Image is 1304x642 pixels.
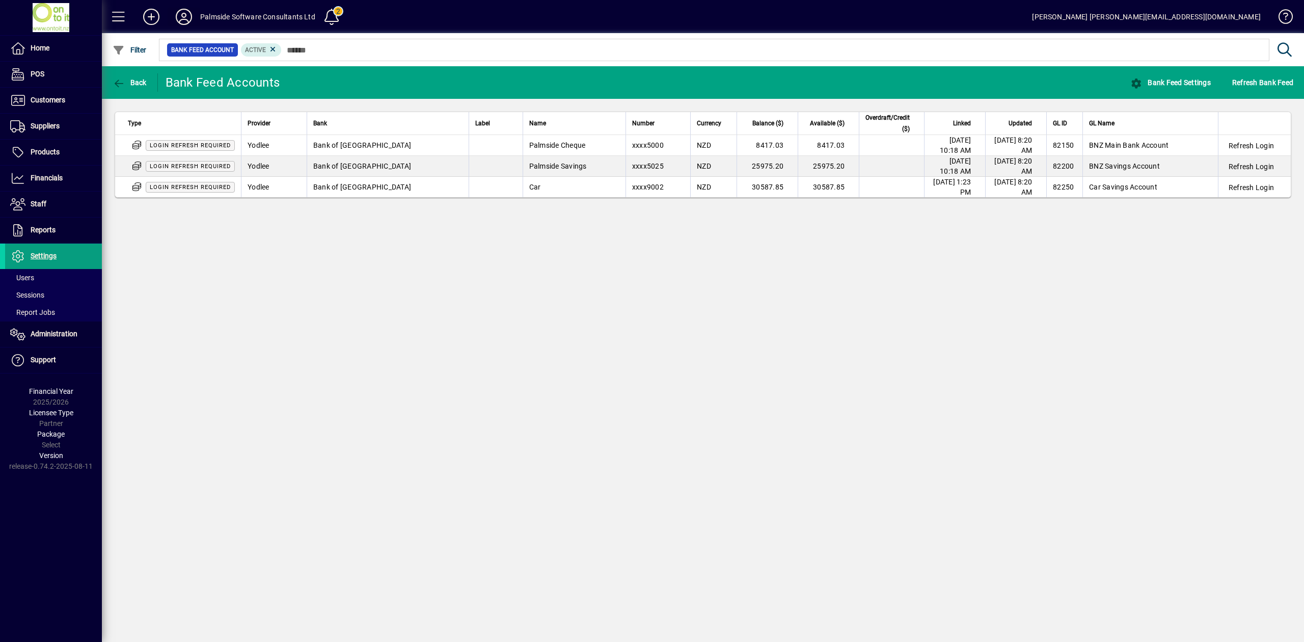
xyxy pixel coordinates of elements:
span: Number [632,118,655,129]
a: Staff [5,192,102,217]
app-status-label: Multi-factor authentication (MFA) refresh required [146,141,235,149]
a: Report Jobs [5,304,102,321]
button: Add [135,8,168,26]
span: Suppliers [31,122,60,130]
span: Login refresh required [150,142,231,149]
div: Currency [697,118,730,129]
span: Palmside Savings [529,162,587,170]
td: [DATE] 10:18 AM [924,156,985,177]
a: Administration [5,322,102,347]
span: NZD [697,141,711,149]
span: Bank Feed Account [171,45,234,55]
div: Provider [248,118,301,129]
span: Refresh Login [1229,162,1274,172]
span: Car Savings Account [1089,183,1157,191]
a: Reports [5,218,102,243]
span: BNZ Savings Account [1089,162,1160,170]
a: Products [5,140,102,165]
span: Balance ($) [752,118,783,129]
span: Licensee Type [29,409,73,417]
button: Back [110,73,149,92]
a: Knowledge Base [1271,2,1291,35]
span: Provider [248,118,270,129]
a: Sessions [5,286,102,304]
span: Users [10,274,34,282]
span: Settings [31,252,57,260]
span: Staff [31,200,46,208]
button: Refresh Login [1225,157,1278,176]
span: 82250 [1053,183,1074,191]
span: Yodlee [248,162,269,170]
td: [DATE] 10:18 AM [924,135,985,156]
span: Yodlee [248,183,269,191]
span: Bank of [GEOGRAPHIC_DATA] [313,141,411,149]
a: POS [5,62,102,87]
td: 25975.20 [737,156,798,177]
span: Active [245,46,266,53]
td: [DATE] 8:20 AM [985,135,1046,156]
span: xxxx9002 [632,183,664,191]
span: Reports [31,226,56,234]
span: Yodlee [248,141,269,149]
div: Bank Feed Accounts [166,74,280,91]
span: Refresh Bank Feed [1232,74,1293,91]
span: Filter [113,46,147,54]
div: [PERSON_NAME] [PERSON_NAME][EMAIL_ADDRESS][DOMAIN_NAME] [1032,9,1261,25]
span: Bank [313,118,327,129]
span: Type [128,118,141,129]
button: Refresh Login [1225,137,1278,155]
span: NZD [697,183,711,191]
span: Customers [31,96,65,104]
span: Report Jobs [10,308,55,316]
span: Refresh Login [1229,182,1274,193]
div: Palmside Software Consultants Ltd [200,9,315,25]
span: BNZ Main Bank Account [1089,141,1169,149]
app-page-header-button: Back [102,73,158,92]
a: Users [5,269,102,286]
div: Linked [931,118,980,129]
span: xxxx5000 [632,141,664,149]
td: [DATE] 8:20 AM [985,156,1046,177]
span: 82150 [1053,141,1074,149]
span: Financial Year [29,387,73,395]
span: Currency [697,118,721,129]
div: Number [632,118,684,129]
div: Type [128,118,235,129]
span: Refresh Login [1229,141,1274,151]
span: Financials [31,174,63,182]
app-status-label: Multi-factor authentication (MFA) refresh required [146,162,235,170]
span: Bank Feed Settings [1130,78,1211,87]
div: Bank [313,118,463,129]
span: Back [113,78,147,87]
a: Suppliers [5,114,102,139]
span: Package [37,430,65,438]
span: Home [31,44,49,52]
span: Login refresh required [150,184,231,191]
span: GL Name [1089,118,1115,129]
a: Financials [5,166,102,191]
button: Bank Feed Settings [1128,73,1213,92]
button: Profile [168,8,200,26]
app-status-label: Multi-factor authentication (MFA) refresh required [146,182,235,191]
div: Name [529,118,619,129]
span: xxxx5025 [632,162,664,170]
span: Bank of [GEOGRAPHIC_DATA] [313,162,411,170]
div: Overdraft/Credit ($) [865,112,919,135]
span: Overdraft/Credit ($) [865,112,910,135]
span: Products [31,148,60,156]
div: Available ($) [804,118,854,129]
td: 25975.20 [798,156,859,177]
span: Linked [953,118,971,129]
td: [DATE] 1:23 PM [924,177,985,197]
span: Sessions [10,291,44,299]
div: Updated [992,118,1041,129]
span: Updated [1009,118,1032,129]
span: Login refresh required [150,163,231,170]
span: Name [529,118,546,129]
span: 82200 [1053,162,1074,170]
span: Available ($) [810,118,845,129]
div: GL Name [1089,118,1212,129]
span: NZD [697,162,711,170]
div: Label [475,118,516,129]
span: Version [39,451,63,460]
